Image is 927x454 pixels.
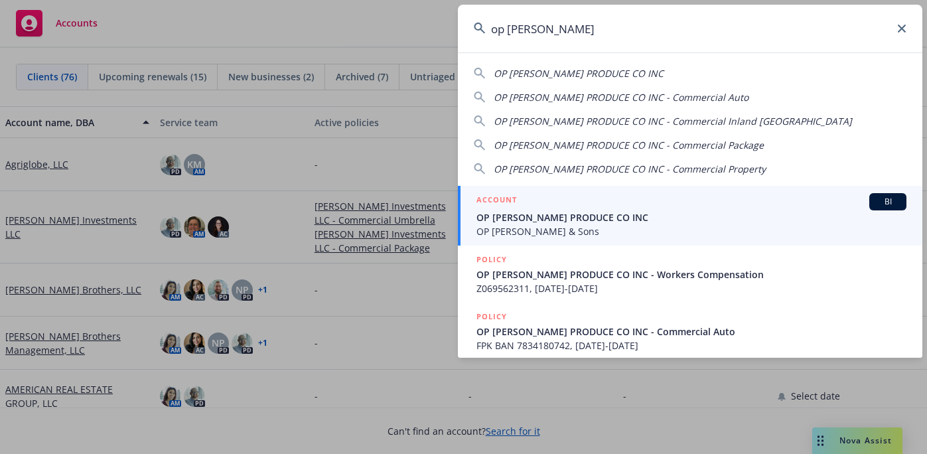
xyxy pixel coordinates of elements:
[476,281,906,295] span: Z069562311, [DATE]-[DATE]
[875,196,901,208] span: BI
[458,186,922,246] a: ACCOUNTBIOP [PERSON_NAME] PRODUCE CO INCOP [PERSON_NAME] & Sons
[494,163,766,175] span: OP [PERSON_NAME] PRODUCE CO INC - Commercial Property
[476,224,906,238] span: OP [PERSON_NAME] & Sons
[458,5,922,52] input: Search...
[458,303,922,360] a: POLICYOP [PERSON_NAME] PRODUCE CO INC - Commercial AutoFPK BAN 7834180742, [DATE]-[DATE]
[476,310,507,323] h5: POLICY
[458,246,922,303] a: POLICYOP [PERSON_NAME] PRODUCE CO INC - Workers CompensationZ069562311, [DATE]-[DATE]
[476,210,906,224] span: OP [PERSON_NAME] PRODUCE CO INC
[494,115,852,127] span: OP [PERSON_NAME] PRODUCE CO INC - Commercial Inland [GEOGRAPHIC_DATA]
[494,91,749,104] span: OP [PERSON_NAME] PRODUCE CO INC - Commercial Auto
[476,325,906,339] span: OP [PERSON_NAME] PRODUCE CO INC - Commercial Auto
[476,193,517,209] h5: ACCOUNT
[494,67,664,80] span: OP [PERSON_NAME] PRODUCE CO INC
[476,267,906,281] span: OP [PERSON_NAME] PRODUCE CO INC - Workers Compensation
[476,253,507,266] h5: POLICY
[494,139,764,151] span: OP [PERSON_NAME] PRODUCE CO INC - Commercial Package
[476,339,906,352] span: FPK BAN 7834180742, [DATE]-[DATE]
